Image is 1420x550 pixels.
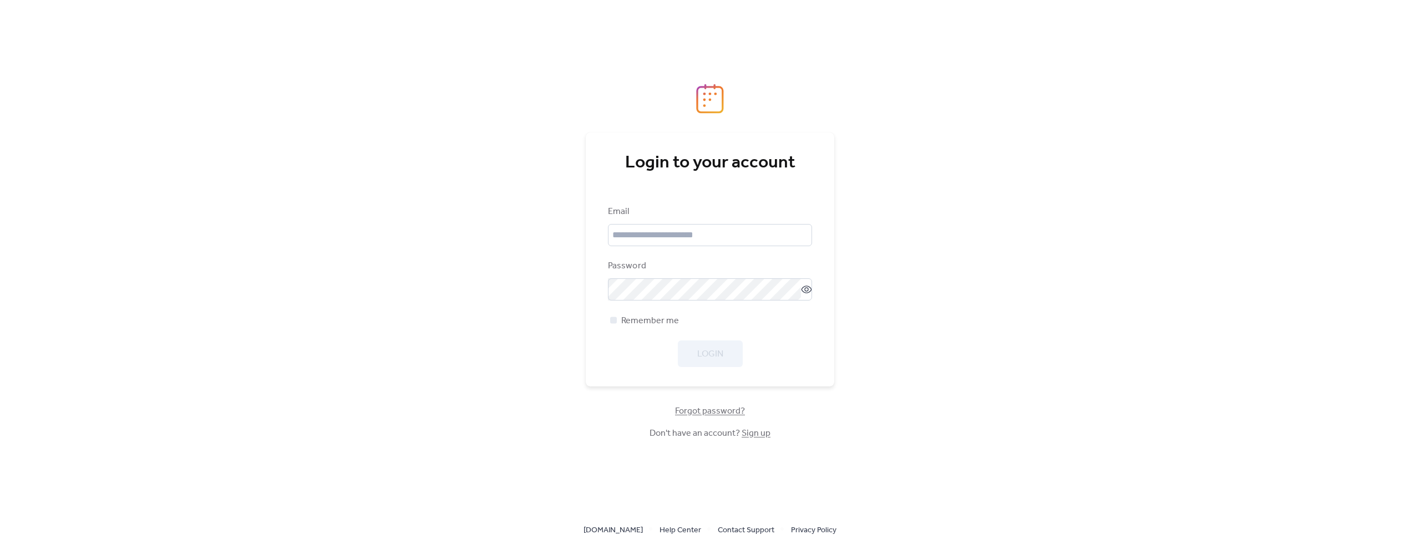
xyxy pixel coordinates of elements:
div: Password [608,259,810,273]
span: Contact Support [718,524,774,537]
a: Forgot password? [675,408,745,414]
span: Remember me [621,314,679,328]
a: Help Center [660,523,701,537]
img: logo [696,84,724,114]
a: Contact Support [718,523,774,537]
div: Login to your account [608,152,812,174]
span: Don't have an account? [650,427,770,440]
div: Email [608,205,810,218]
a: [DOMAIN_NAME] [584,523,643,537]
a: Privacy Policy [791,523,836,537]
span: [DOMAIN_NAME] [584,524,643,537]
span: Help Center [660,524,701,537]
span: Privacy Policy [791,524,836,537]
span: Forgot password? [675,405,745,418]
a: Sign up [742,425,770,442]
